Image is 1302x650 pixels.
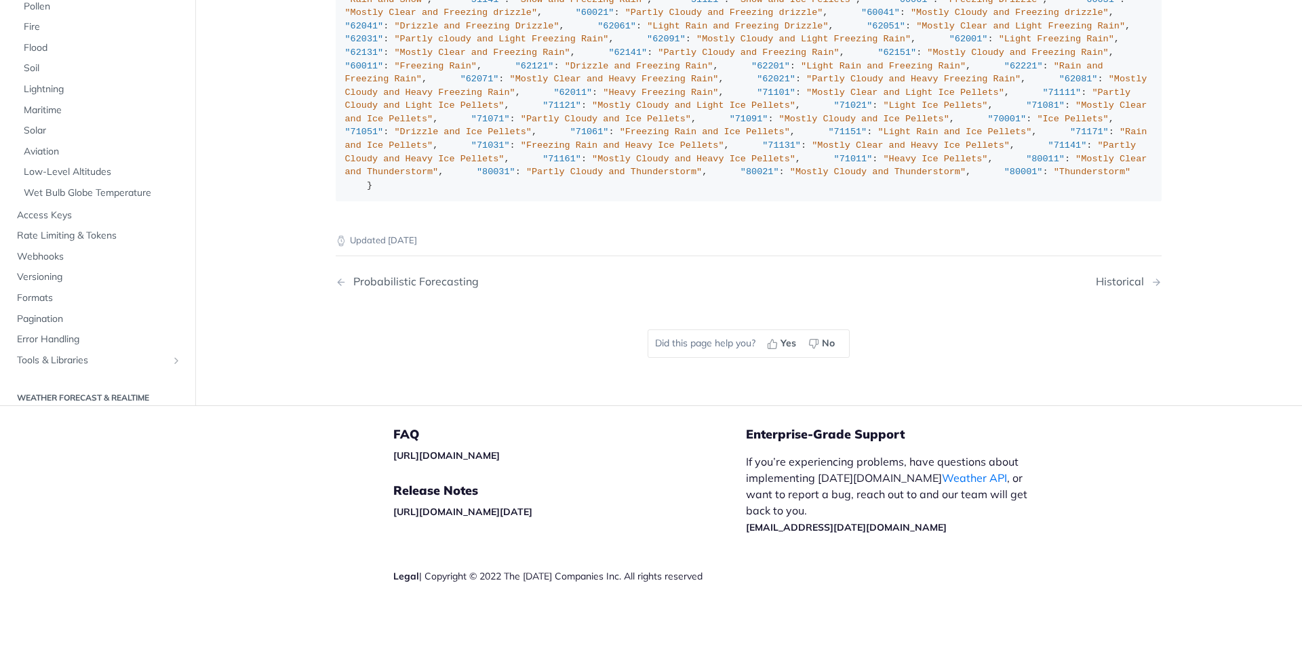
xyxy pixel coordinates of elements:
[17,333,182,346] span: Error Handling
[345,127,384,137] span: "71051"
[24,144,182,158] span: Aviation
[17,121,185,141] a: Solar
[394,127,532,137] span: "Drizzle and Ice Pellets"
[515,61,554,71] span: "62121"
[987,114,1026,124] span: "70001"
[393,569,746,583] div: | Copyright © 2022 The [DATE] Companies Inc. All rights reserved
[345,140,1142,164] span: "Partly Cloudy and Heavy Ice Pellets"
[884,154,988,164] span: "Heavy Ice Pellets"
[625,7,823,18] span: "Partly Cloudy and Freezing drizzle"
[801,61,966,71] span: "Light Rain and Freezing Rain"
[17,100,185,120] a: Maritime
[553,87,592,98] span: "62011"
[10,392,185,404] h2: Weather Forecast & realtime
[17,162,185,182] a: Low-Level Altitudes
[24,124,182,138] span: Solar
[394,21,559,31] span: "Drizzle and Freezing Drizzle"
[1070,127,1109,137] span: "71171"
[1004,167,1043,177] span: "80001"
[861,7,900,18] span: "60041"
[345,61,384,71] span: "60011"
[345,100,1153,124] span: "Mostly Clear and Ice Pellets"
[345,21,384,31] span: "62041"
[17,270,182,284] span: Versioning
[10,329,185,350] a: Error Handling
[17,291,182,305] span: Formats
[24,186,182,200] span: Wet Bulb Globe Temperature
[17,249,182,263] span: Webhooks
[1042,87,1081,98] span: "71111"
[336,262,1162,302] nav: Pagination Controls
[746,453,1042,535] p: If you’re experiencing problems, have questions about implementing [DATE][DOMAIN_NAME] , or want ...
[730,114,768,124] span: "71091"
[542,154,581,164] span: "71161"
[916,21,1125,31] span: "Mostly Clear and Light Freezing Rain"
[10,267,185,287] a: Versioning
[658,47,839,58] span: "Partly Cloudy and Freezing Rain"
[867,21,905,31] span: "62051"
[10,308,185,329] a: Pagination
[24,165,182,179] span: Low-Level Altitudes
[347,275,479,288] div: Probabilistic Forecasting
[1096,275,1162,288] a: Next Page: Historical
[24,62,182,75] span: Soil
[911,7,1109,18] span: "Mostly Cloudy and Freezing drizzle"
[648,329,850,358] div: Did this page help you?
[393,506,532,518] a: [URL][DOMAIN_NAME][DATE]
[394,34,608,44] span: "Partly cloudy and Light Freezing Rain"
[336,275,690,288] a: Previous Page: Probabilistic Forecasting
[746,521,947,533] a: [EMAIL_ADDRESS][DATE][DOMAIN_NAME]
[17,17,185,37] a: Fire
[345,47,384,58] span: "62131"
[393,570,419,582] a: Legal
[884,100,988,110] span: "Light Ice Pellets"
[757,74,795,84] span: "62021"
[10,246,185,266] a: Webhooks
[10,350,185,370] a: Tools & LibrariesShow subpages for Tools & Libraries
[781,336,796,350] span: Yes
[806,74,1021,84] span: "Partly Cloudy and Heavy Freezing Rain"
[647,21,828,31] span: "Light Rain and Freezing Drizzle"
[393,483,746,499] h5: Release Notes
[510,74,719,84] span: "Mostly Clear and Heavy Freezing Rain"
[460,74,499,84] span: "62071"
[927,47,1108,58] span: "Mostly Cloudy and Freezing Rain"
[17,312,182,325] span: Pagination
[24,41,182,54] span: Flood
[1096,275,1151,288] div: Historical
[345,7,538,18] span: "Mostly Clear and Freezing drizzle"
[999,34,1114,44] span: "Light Freezing Rain"
[790,167,966,177] span: "Mostly Cloudy and Thunderstorm"
[757,87,795,98] span: "71101"
[620,127,790,137] span: "Freezing Rain and Ice Pellets"
[597,21,636,31] span: "62061"
[393,449,500,462] a: [URL][DOMAIN_NAME]
[834,100,873,110] span: "71021"
[526,167,702,177] span: "Partly Cloudy and Thunderstorm"
[942,471,1007,485] a: Weather API
[1048,140,1087,150] span: "71141"
[17,229,182,243] span: Rate Limiting & Tokens
[746,426,1063,443] h5: Enterprise-Grade Support
[471,114,510,124] span: "71071"
[762,333,804,354] button: Yes
[17,58,185,79] a: Soil
[1026,154,1065,164] span: "80011"
[24,83,182,96] span: Lightning
[17,141,185,161] a: Aviation
[394,61,477,71] span: "Freezing Rain"
[542,100,581,110] span: "71121"
[592,154,795,164] span: "Mostly Cloudy and Heavy Ice Pellets"
[393,426,746,443] h5: FAQ
[779,114,949,124] span: "Mostly Cloudy and Ice Pellets"
[565,61,713,71] span: "Drizzle and Freezing Rain"
[696,34,911,44] span: "Mostly Cloudy and Light Freezing Rain"
[570,127,609,137] span: "71061"
[477,167,515,177] span: "80031"
[804,333,842,354] button: No
[829,127,867,137] span: "71151"
[806,87,1004,98] span: "Mostly Clear and Light Ice Pellets"
[17,208,182,222] span: Access Keys
[1037,114,1108,124] span: "Ice Pellets"
[394,47,570,58] span: "Mostly Clear and Freezing Rain"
